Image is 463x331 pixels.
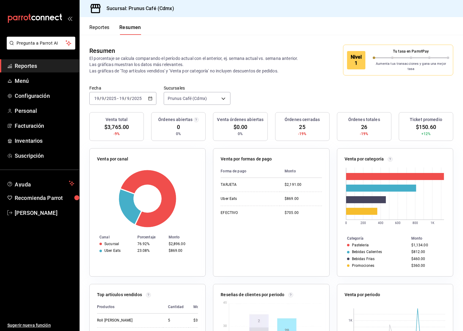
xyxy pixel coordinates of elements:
[411,257,443,261] div: $460.00
[97,156,128,162] p: Venta por canal
[90,234,135,241] th: Canal
[169,242,196,246] div: $2,896.00
[352,243,369,247] div: Pasteleria
[285,196,322,201] div: $869.00
[104,248,121,253] div: Uber Eats
[221,210,275,215] div: EFECTIVO
[348,116,380,123] h3: Órdenes totales
[348,319,352,322] text: 1K
[15,107,74,115] span: Personal
[132,96,142,101] input: ----
[360,131,368,137] span: -19%
[135,234,166,241] th: Porcentaje
[15,180,66,187] span: Ayuda
[130,96,132,101] span: /
[117,96,118,101] span: -
[97,318,158,323] div: Roll [PERSON_NAME]
[104,96,106,101] span: /
[217,116,263,123] h3: Venta órdenes abiertas
[345,221,347,225] text: 0
[125,96,126,101] span: /
[298,131,307,137] span: -19%
[360,221,366,225] text: 200
[169,248,196,253] div: $869.00
[7,37,75,50] button: Pregunta a Parrot AI
[233,123,248,131] span: $0.00
[89,24,141,35] div: navigation tabs
[280,165,322,178] th: Monto
[15,77,74,85] span: Menú
[97,300,163,314] th: Productos
[221,292,284,298] p: Reseñas de clientes por periodo
[89,46,115,55] div: Resumen
[361,123,367,131] span: 26
[89,86,156,90] label: Fecha
[119,96,125,101] input: --
[352,250,382,254] div: Bebidas Calientes
[409,235,453,242] th: Monto
[373,49,450,54] p: Tu tasa en ParrotPay
[378,221,383,225] text: 400
[15,152,74,160] span: Suscripción
[158,116,192,123] h3: Órdenes abiertas
[101,96,104,101] input: --
[15,122,74,130] span: Facturación
[352,257,375,261] div: Bebidas Frias
[15,194,74,202] span: Recomienda Parrot
[106,96,117,101] input: ----
[127,96,130,101] input: --
[7,322,74,329] span: Sugerir nueva función
[345,156,384,162] p: Venta por categoría
[137,242,164,246] div: 76.92%
[168,318,184,323] div: 5
[177,123,180,131] span: 0
[104,242,119,246] div: Sucursal
[89,24,110,35] button: Reportes
[97,292,142,298] p: Top artículos vendidos
[104,123,129,131] span: $3,765.00
[285,182,322,187] div: $2,191.00
[352,263,374,268] div: Promociones
[411,250,443,254] div: $812.00
[221,196,275,201] div: Uber Eats
[189,300,207,314] th: Monto
[411,243,443,247] div: $1,134.00
[176,131,181,137] span: 0%
[299,123,305,131] span: 25
[395,221,400,225] text: 600
[102,5,174,12] h3: Sucursal: Prunus Café (Cdmx)
[17,40,66,46] span: Pregunta a Parrot AI
[15,137,74,145] span: Inventarios
[4,44,75,51] a: Pregunta a Parrot AI
[193,318,207,323] div: $325.00
[168,95,207,101] span: Prunus Café (Cdmx)
[164,86,231,90] label: Sucursales
[373,61,450,72] p: Aumenta tus transacciones y gana una mejor tasa
[337,235,409,242] th: Categoría
[221,156,272,162] p: Venta por formas de pago
[106,116,128,123] h3: Venta total
[285,210,322,215] div: $705.00
[416,123,436,131] span: $150.60
[166,234,206,241] th: Monto
[94,96,99,101] input: --
[99,96,101,101] span: /
[119,24,141,35] button: Resumen
[421,131,431,137] span: +12%
[221,182,275,187] div: TARJETA
[412,221,418,225] text: 800
[238,131,243,137] span: 0%
[15,62,74,70] span: Reportes
[163,300,189,314] th: Cantidad
[411,263,443,268] div: $360.00
[285,116,320,123] h3: Órdenes cerradas
[221,165,280,178] th: Forma de pago
[431,221,435,225] text: 1K
[345,292,380,298] p: Venta por periodo
[114,131,120,137] span: -9%
[67,16,72,21] button: open_drawer_menu
[15,92,74,100] span: Configuración
[89,55,302,74] p: El porcentaje se calcula comparando el período actual con el anterior, ej. semana actual vs. sema...
[137,248,164,253] div: 23.08%
[15,209,74,217] span: [PERSON_NAME]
